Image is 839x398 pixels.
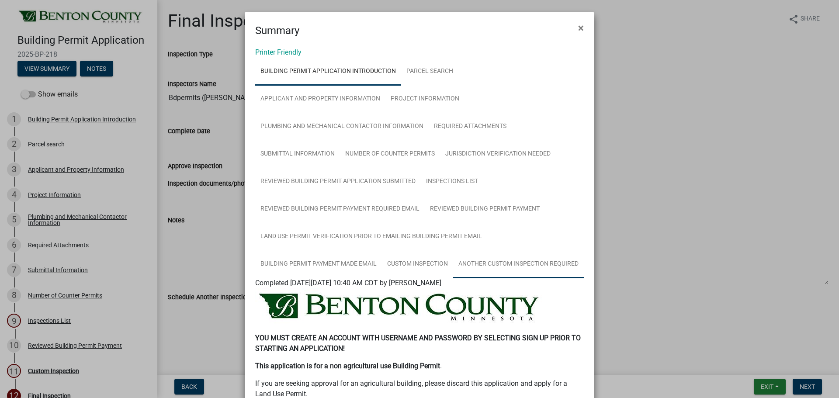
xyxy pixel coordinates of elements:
a: Number of Counter Permits [340,140,440,168]
strong: This application is for a non agricultural use Building Permit [255,362,440,370]
img: BENTON_HEADER_184150ff-1924-48f9-adeb-d4c31246c7fa.jpeg [255,288,543,326]
button: Close [571,16,591,40]
a: Required Attachments [429,113,512,141]
h4: Summary [255,23,299,38]
a: Building Permit Application Introduction [255,58,401,86]
a: Submittal Information [255,140,340,168]
strong: YOU MUST CREATE AN ACCOUNT WITH USERNAME AND PASSWORD BY SELECTING SIGN UP PRIOR TO STARTING AN A... [255,334,581,353]
a: Reviewed Building Permit Application Submitted [255,168,421,196]
a: Applicant and Property Information [255,85,385,113]
a: Another Custom Inspection Required [453,250,584,278]
a: Land Use Permit verification prior to emailing Building Permit email [255,223,487,251]
a: Inspections List [421,168,483,196]
a: Reviewed Building Permit Payment Required Email [255,195,425,223]
span: × [578,22,584,34]
p: . [255,361,584,371]
span: Completed [DATE][DATE] 10:40 AM CDT by [PERSON_NAME] [255,279,441,287]
a: Reviewed Building Permit Payment [425,195,545,223]
a: Parcel search [401,58,458,86]
a: Building Permit Payment Made Email [255,250,382,278]
a: Jurisdiction verification needed [440,140,556,168]
a: Printer Friendly [255,48,302,56]
a: Project Information [385,85,465,113]
a: Plumbing and Mechanical Contactor Information [255,113,429,141]
a: Custom Inspection [382,250,453,278]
